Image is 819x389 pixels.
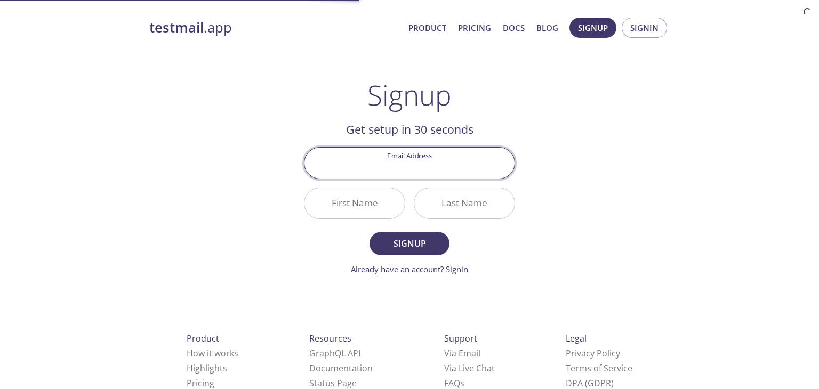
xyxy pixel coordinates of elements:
a: Already have an account? Signin [351,264,468,274]
span: Signin [630,21,659,35]
a: Docs [503,21,525,35]
a: FAQ [444,377,464,389]
a: Privacy Policy [566,347,620,359]
span: Legal [566,333,587,344]
a: Pricing [187,377,214,389]
span: Product [187,333,219,344]
a: Via Live Chat [444,362,495,374]
a: Via Email [444,347,480,359]
a: Status Page [309,377,357,389]
a: Terms of Service [566,362,632,374]
span: Resources [309,333,351,344]
strong: testmail [149,18,204,37]
span: s [460,377,464,389]
span: Signup [381,236,438,251]
span: Support [444,333,477,344]
a: How it works [187,347,238,359]
button: Signup [370,232,449,255]
button: Signin [622,18,667,38]
a: Blog [536,21,558,35]
button: Signup [569,18,616,38]
h1: Signup [367,79,452,111]
a: Product [408,21,446,35]
a: Pricing [458,21,491,35]
span: Signup [578,21,608,35]
a: Highlights [187,362,227,374]
a: testmail.app [149,19,400,37]
h2: Get setup in 30 seconds [304,120,515,139]
a: Documentation [309,362,373,374]
a: GraphQL API [309,347,360,359]
a: DPA (GDPR) [566,377,614,389]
